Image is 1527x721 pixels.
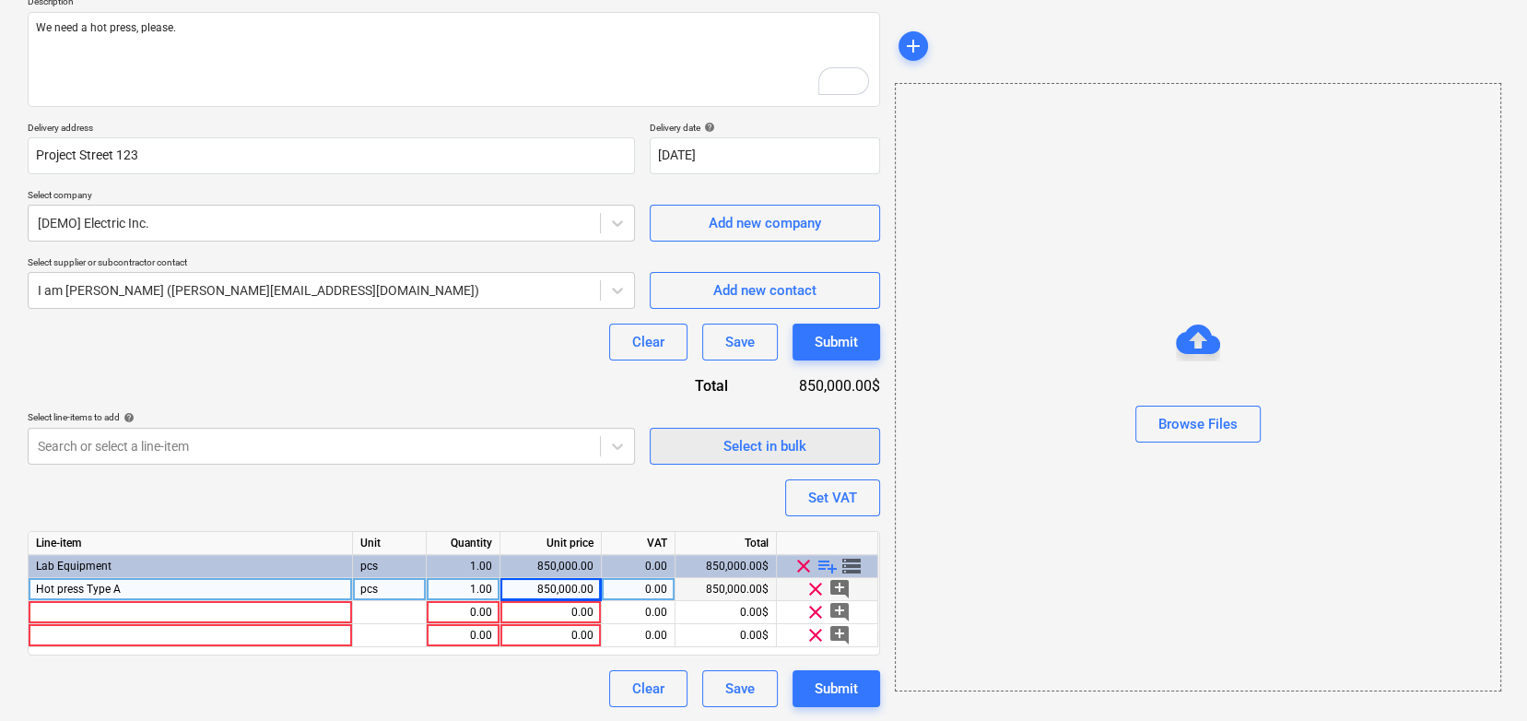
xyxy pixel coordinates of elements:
div: Clear [632,330,664,354]
div: 1.00 [434,555,492,578]
div: Line-item [29,532,353,555]
div: 0.00 [609,624,667,647]
p: Select company [28,189,635,205]
span: clear [805,624,827,646]
div: 0.00 [508,601,593,624]
button: Set VAT [785,479,880,516]
div: Select in bulk [723,434,806,458]
div: Quantity [427,532,500,555]
div: 0.00 [609,601,667,624]
iframe: Chat Widget [1435,632,1527,721]
div: Browse Files [1158,412,1238,436]
button: Save [702,324,778,360]
div: 0.00$ [675,601,777,624]
textarea: To enrich screen reader interactions, please activate Accessibility in Grammarly extension settings [28,12,880,107]
div: 850,000.00 [508,555,593,578]
span: add_comment [828,601,851,623]
div: VAT [602,532,675,555]
input: Delivery address [28,137,635,174]
input: Delivery date not specified [650,137,880,174]
button: Add new contact [650,272,880,309]
div: Add new contact [713,278,816,302]
div: Save [725,677,755,701]
span: storage [840,555,863,577]
div: Browse Files [895,83,1501,691]
span: clear [793,555,815,577]
div: Total [675,532,777,555]
span: add [902,35,924,57]
button: Add new company [650,205,880,242]
div: Unit [353,532,427,555]
span: add_comment [828,624,851,646]
div: Set VAT [808,486,857,510]
span: help [700,122,715,133]
div: 0.00 [609,555,667,578]
span: Lab Equipment [36,560,112,573]
div: Submit [815,677,858,701]
div: 850,000.00 [508,578,593,601]
div: 1.00 [434,578,492,601]
div: 0.00 [609,578,667,601]
button: Browse Files [1135,406,1261,443]
button: Select in bulk [650,428,880,465]
button: Clear [609,670,687,707]
div: pcs [353,555,427,578]
div: 850,000.00$ [675,555,777,578]
span: clear [805,578,827,600]
div: Add new company [709,211,821,235]
span: help [120,412,135,423]
button: Save [702,670,778,707]
button: Submit [793,670,880,707]
span: Hot press Type A [36,583,121,596]
button: Clear [609,324,687,360]
div: Delivery date [650,122,880,134]
div: Total [640,375,758,396]
div: 850,000.00$ [675,578,777,601]
span: clear [805,601,827,623]
span: add_comment [828,578,851,600]
div: 0.00 [434,624,492,647]
div: 0.00 [508,624,593,647]
span: playlist_add [816,555,839,577]
div: pcs [353,578,427,601]
div: Select line-items to add [28,411,635,423]
div: 0.00 [434,601,492,624]
p: Select supplier or subcontractor contact [28,256,635,272]
div: 0.00$ [675,624,777,647]
div: 850,000.00$ [758,375,880,396]
div: Submit [815,330,858,354]
div: Unit price [500,532,602,555]
div: Save [725,330,755,354]
p: Delivery address [28,122,635,137]
div: Clear [632,677,664,701]
button: Submit [793,324,880,360]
